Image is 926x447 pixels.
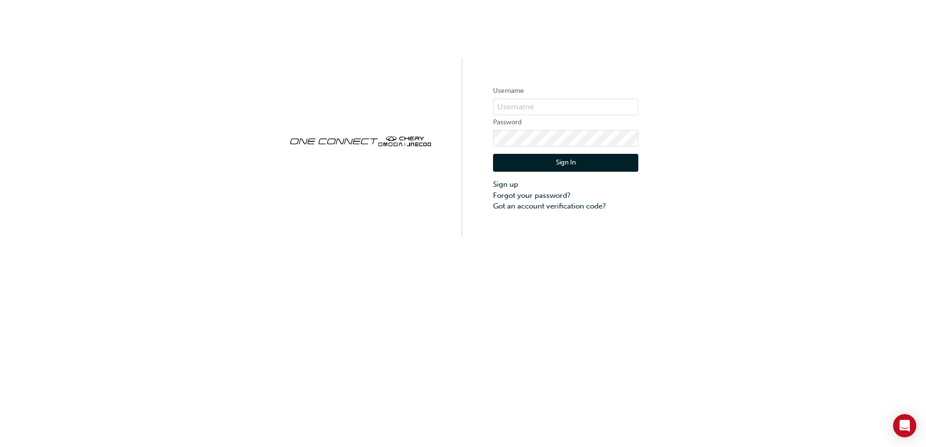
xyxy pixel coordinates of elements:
label: Password [493,117,638,128]
input: Username [493,99,638,115]
div: Open Intercom Messenger [893,414,916,437]
a: Sign up [493,179,638,190]
a: Forgot your password? [493,190,638,201]
img: oneconnect [288,128,433,153]
label: Username [493,85,638,97]
a: Got an account verification code? [493,201,638,212]
button: Sign In [493,154,638,172]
